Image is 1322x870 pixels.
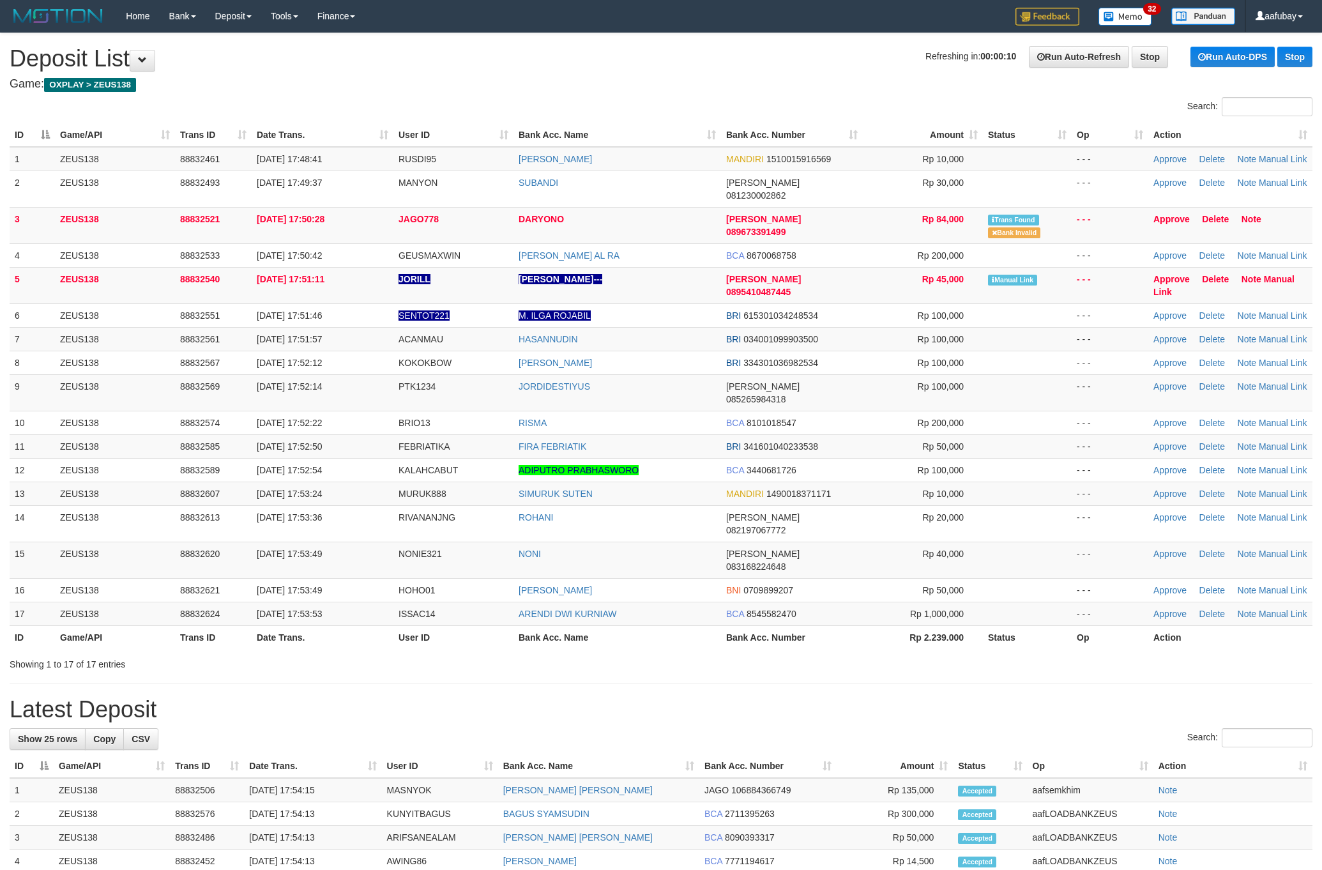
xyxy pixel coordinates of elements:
[1072,303,1148,327] td: - - -
[726,525,786,535] span: Copy 082197067772 to clipboard
[498,754,699,778] th: Bank Acc. Name: activate to sort column ascending
[922,154,964,164] span: Rp 10,000
[1072,171,1148,207] td: - - -
[988,275,1037,286] span: Manually Linked
[257,358,322,368] span: [DATE] 17:52:12
[747,465,796,475] span: Copy 3440681726 to clipboard
[1199,585,1225,595] a: Delete
[747,609,796,619] span: Copy 8545582470 to clipboard
[726,334,741,344] span: BRI
[170,754,244,778] th: Trans ID: activate to sort column ascending
[175,123,252,147] th: Trans ID: activate to sort column ascending
[1072,147,1148,171] td: - - -
[10,46,1312,72] h1: Deposit List
[399,549,442,559] span: NONIE321
[93,734,116,744] span: Copy
[922,512,964,523] span: Rp 20,000
[1153,381,1187,392] a: Approve
[399,418,430,428] span: BRIO13
[1238,154,1257,164] a: Note
[1259,609,1307,619] a: Manual Link
[175,625,252,649] th: Trans ID
[10,434,55,458] td: 11
[18,734,77,744] span: Show 25 rows
[1259,334,1307,344] a: Manual Link
[85,728,124,750] a: Copy
[1072,578,1148,602] td: - - -
[1199,609,1225,619] a: Delete
[10,411,55,434] td: 10
[1238,334,1257,344] a: Note
[257,310,322,321] span: [DATE] 17:51:46
[1238,489,1257,499] a: Note
[180,274,220,284] span: 88832540
[257,154,322,164] span: [DATE] 17:48:41
[257,465,322,475] span: [DATE] 17:52:54
[399,250,460,261] span: GEUSMAXWIN
[1199,381,1225,392] a: Delete
[55,243,175,267] td: ZEUS138
[180,609,220,619] span: 88832624
[1072,374,1148,411] td: - - -
[1202,214,1229,224] a: Delete
[55,171,175,207] td: ZEUS138
[10,542,55,578] td: 15
[10,482,55,505] td: 13
[123,728,158,750] a: CSV
[1072,542,1148,578] td: - - -
[922,549,964,559] span: Rp 40,000
[1238,178,1257,188] a: Note
[519,381,590,392] a: JORDIDESTIYUS
[1259,381,1307,392] a: Manual Link
[10,6,107,26] img: MOTION_logo.png
[1259,489,1307,499] a: Manual Link
[10,123,55,147] th: ID: activate to sort column descending
[54,754,170,778] th: Game/API: activate to sort column ascending
[1153,585,1187,595] a: Approve
[1199,250,1225,261] a: Delete
[1187,97,1312,116] label: Search:
[1238,585,1257,595] a: Note
[1259,441,1307,452] a: Manual Link
[10,171,55,207] td: 2
[180,549,220,559] span: 88832620
[1072,207,1148,243] td: - - -
[10,374,55,411] td: 9
[1029,46,1129,68] a: Run Auto-Refresh
[519,489,593,499] a: SIMURUK SUTEN
[1199,549,1225,559] a: Delete
[252,625,393,649] th: Date Trans.
[953,754,1027,778] th: Status: activate to sort column ascending
[519,549,541,559] a: NONI
[1159,832,1178,843] a: Note
[918,358,964,368] span: Rp 100,000
[513,625,721,649] th: Bank Acc. Name
[910,609,964,619] span: Rp 1,000,000
[55,327,175,351] td: ZEUS138
[726,394,786,404] span: Copy 085265984318 to clipboard
[55,482,175,505] td: ZEUS138
[10,754,54,778] th: ID: activate to sort column descending
[10,78,1312,91] h4: Game:
[922,489,964,499] span: Rp 10,000
[726,381,800,392] span: [PERSON_NAME]
[257,585,322,595] span: [DATE] 17:53:49
[726,250,744,261] span: BCA
[399,465,458,475] span: KALAHCABUT
[1199,465,1225,475] a: Delete
[1277,47,1312,67] a: Stop
[1238,250,1257,261] a: Note
[726,609,744,619] span: BCA
[519,274,602,284] a: [PERSON_NAME]---
[922,585,964,595] span: Rp 50,000
[1199,154,1225,164] a: Delete
[180,418,220,428] span: 88832574
[1259,358,1307,368] a: Manual Link
[1153,465,1187,475] a: Approve
[1238,381,1257,392] a: Note
[519,214,564,224] a: DARYONO
[726,358,741,368] span: BRI
[257,250,322,261] span: [DATE] 17:50:42
[1199,512,1225,523] a: Delete
[257,381,322,392] span: [DATE] 17:52:14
